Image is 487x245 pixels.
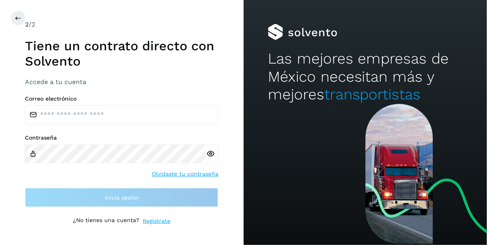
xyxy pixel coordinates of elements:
[73,217,139,225] p: ¿No tienes una cuenta?
[25,38,218,69] h1: Tiene un contrato directo con Solvento
[25,21,29,28] span: 2
[25,95,218,102] label: Correo electrónico
[25,134,218,141] label: Contraseña
[268,50,463,103] h2: Las mejores empresas de México necesitan más y mejores
[152,170,218,178] a: Olvidaste tu contraseña
[105,195,139,200] span: Inicia sesión
[324,86,421,103] span: transportistas
[25,188,218,207] button: Inicia sesión
[25,78,218,86] h3: Accede a tu cuenta
[143,217,170,225] a: Regístrate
